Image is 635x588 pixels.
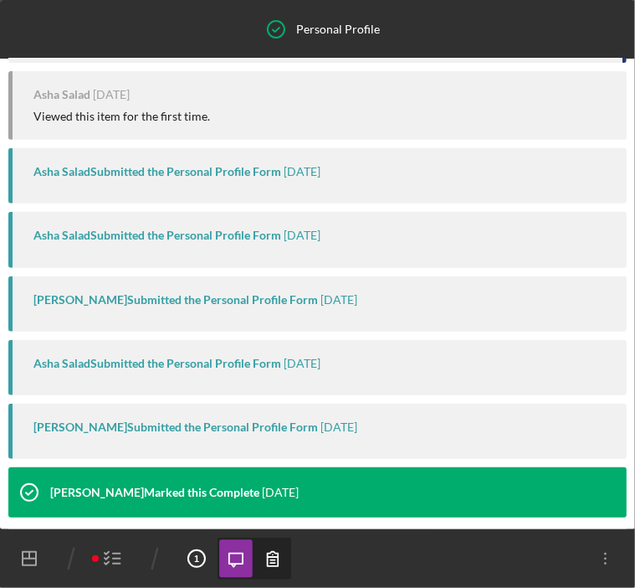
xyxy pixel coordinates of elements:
div: Asha Salad Submitted the Personal Profile Form [33,229,281,242]
div: Personal Profile [297,23,381,36]
div: [PERSON_NAME] Submitted the Personal Profile Form [33,420,318,434]
div: [PERSON_NAME] Marked this Complete [50,486,259,499]
div: Asha Salad [33,88,90,101]
time: 2025-06-16 20:07 [262,486,299,499]
time: 2025-06-15 00:38 [284,165,320,178]
time: 2025-06-16 15:50 [284,357,320,370]
div: Asha Salad Submitted the Personal Profile Form [33,165,281,178]
div: Asha Salad Submitted the Personal Profile Form [33,357,281,370]
time: 2025-06-13 22:17 [93,88,130,101]
tspan: 1 [194,554,199,564]
time: 2025-06-16 14:31 [320,293,357,307]
time: 2025-06-15 01:17 [284,229,320,242]
time: 2025-06-16 20:07 [320,420,357,434]
div: [PERSON_NAME] Submitted the Personal Profile Form [33,293,318,307]
div: Viewed this item for the first time. [33,110,210,123]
